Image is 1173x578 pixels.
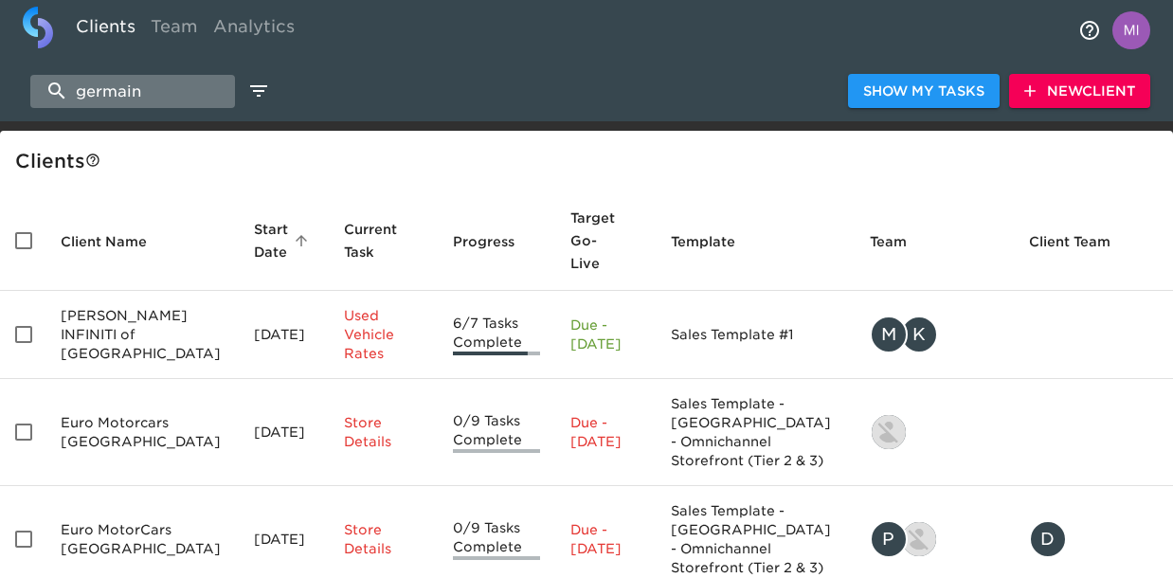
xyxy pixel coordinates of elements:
svg: This is a list of all of your clients and clients shared with you [85,153,100,168]
td: 6/7 Tasks Complete [438,291,555,379]
a: Analytics [206,7,302,53]
span: Client Name [61,230,171,253]
a: Clients [68,7,143,53]
p: Due - [DATE] [570,413,641,451]
td: Sales Template #1 [656,291,855,379]
td: [DATE] [239,379,329,486]
span: This is the next Task in this Hub that should be completed [344,218,399,263]
button: NewClient [1009,74,1150,109]
span: Show My Tasks [863,80,984,103]
span: Client Team [1029,230,1135,253]
p: Store Details [344,413,424,451]
div: patrick.adamson@roadster.com, kevin.lo@roadster.com [870,520,999,558]
div: Client s [15,146,1165,176]
div: dagate@euromotorcars.com [1029,520,1158,558]
div: D [1029,520,1067,558]
div: M [870,316,908,353]
button: edit [243,75,275,107]
span: Team [870,230,931,253]
p: Used Vehicle Rates [344,306,424,363]
span: New Client [1024,80,1135,103]
img: Profile [1112,11,1150,49]
span: Template [671,230,760,253]
span: Target Go-Live [570,207,641,275]
a: Team [143,7,206,53]
p: Store Details [344,520,424,558]
img: logo [23,7,53,48]
td: Euro Motorcars [GEOGRAPHIC_DATA] [45,379,239,486]
img: kevin.lo@roadster.com [872,415,906,449]
div: P [870,520,908,558]
td: [PERSON_NAME] INFINITI of [GEOGRAPHIC_DATA] [45,291,239,379]
td: 0/9 Tasks Complete [438,379,555,486]
img: kevin.lo@roadster.com [902,522,936,556]
span: Start Date [254,218,314,263]
td: [DATE] [239,291,329,379]
span: Current Task [344,218,424,263]
div: K [900,316,938,353]
span: Progress [453,230,539,253]
p: Due - [DATE] [570,520,641,558]
div: mike.crothers@roadster.com, kevin.dodt@roadster.com [870,316,999,353]
span: Calculated based on the start date and the duration of all Tasks contained in this Hub. [570,207,616,275]
input: search [30,75,235,108]
button: notifications [1067,8,1112,53]
td: Sales Template - [GEOGRAPHIC_DATA] - Omnichannel Storefront (Tier 2 & 3) [656,379,855,486]
p: Due - [DATE] [570,316,641,353]
div: kevin.lo@roadster.com [870,413,999,451]
button: Show My Tasks [848,74,1000,109]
